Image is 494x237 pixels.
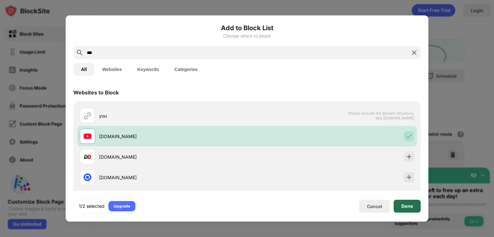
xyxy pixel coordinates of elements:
[99,133,247,140] div: [DOMAIN_NAME]
[84,153,91,161] img: favicons
[114,203,130,209] div: Upgrade
[84,173,91,181] img: favicons
[130,63,167,76] button: Keywords
[84,132,91,140] img: favicons
[73,89,119,96] div: Websites to Block
[76,49,84,57] img: search.svg
[410,49,418,57] img: search-close
[99,174,247,181] div: [DOMAIN_NAME]
[99,154,247,160] div: [DOMAIN_NAME]
[99,112,247,119] div: you
[73,63,95,76] button: All
[167,63,205,76] button: Categories
[95,63,130,76] button: Websites
[73,23,421,33] h6: Add to Block List
[401,204,413,209] div: Done
[84,112,91,119] img: url.svg
[367,204,382,209] div: Cancel
[348,111,414,120] span: Please include full domain structure, like [DOMAIN_NAME]
[79,203,105,209] div: 1/2 selected
[73,33,421,39] div: Choose which to block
